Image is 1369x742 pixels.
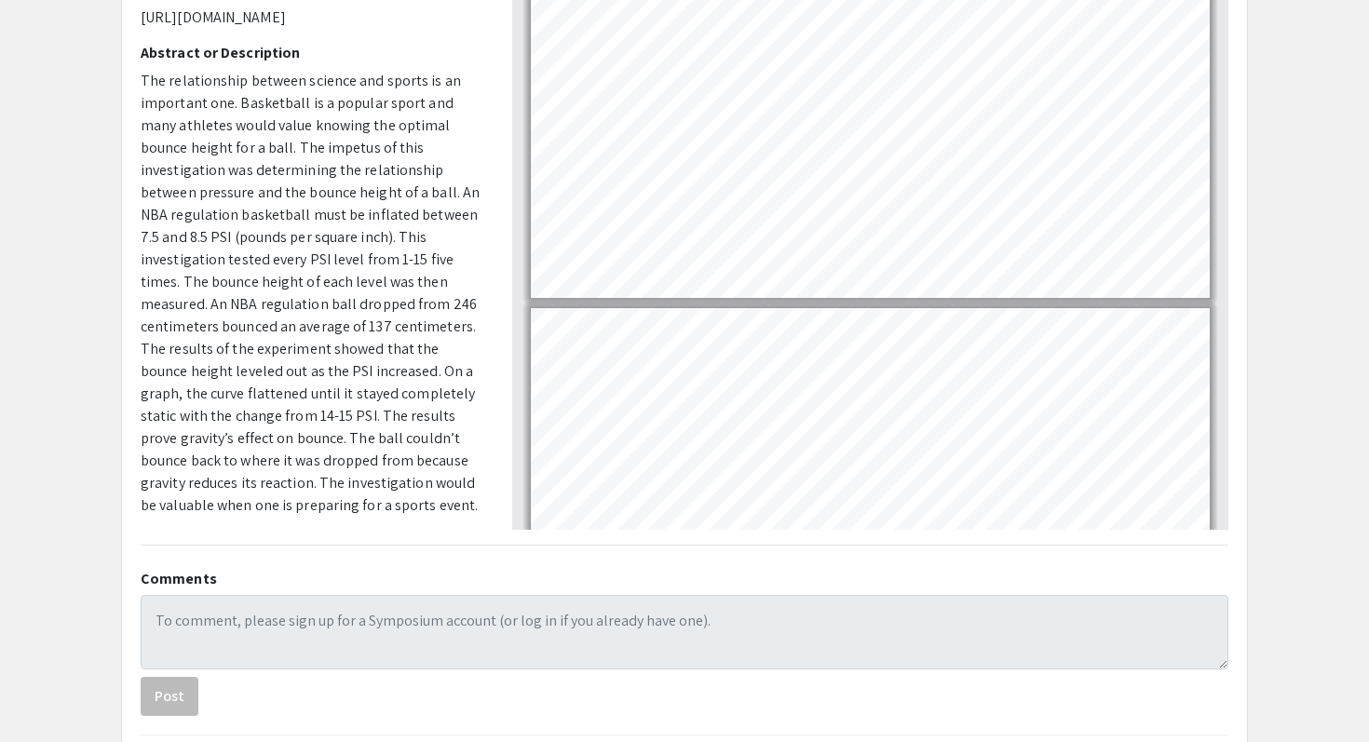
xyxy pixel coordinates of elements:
[141,44,484,61] h2: Abstract or Description
[14,658,79,728] iframe: Chat
[522,300,1218,698] div: Page 2
[141,7,484,29] p: [URL][DOMAIN_NAME]
[141,677,198,716] button: Post
[141,570,1228,587] h2: Comments
[141,70,484,517] p: The relationship between science and sports is an important one. Basketball is a popular sport an...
